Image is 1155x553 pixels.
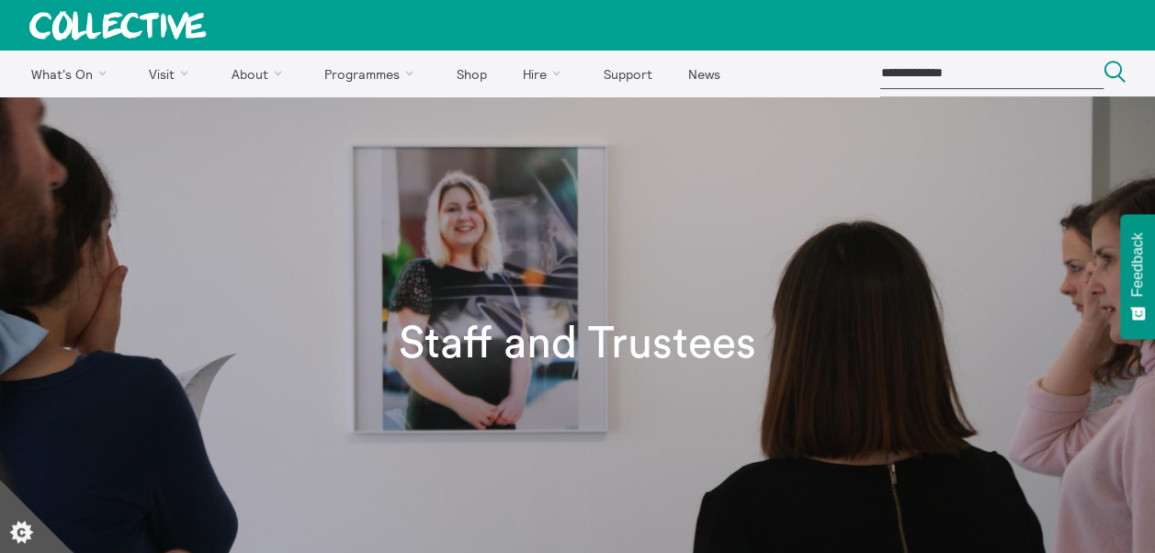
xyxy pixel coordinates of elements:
button: Feedback - Show survey [1120,214,1155,339]
a: What's On [15,51,130,96]
a: Hire [507,51,584,96]
a: Shop [440,51,503,96]
span: Feedback [1129,232,1146,297]
a: News [672,51,736,96]
a: Support [587,51,668,96]
a: About [215,51,305,96]
a: Visit [133,51,212,96]
a: Programmes [309,51,437,96]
